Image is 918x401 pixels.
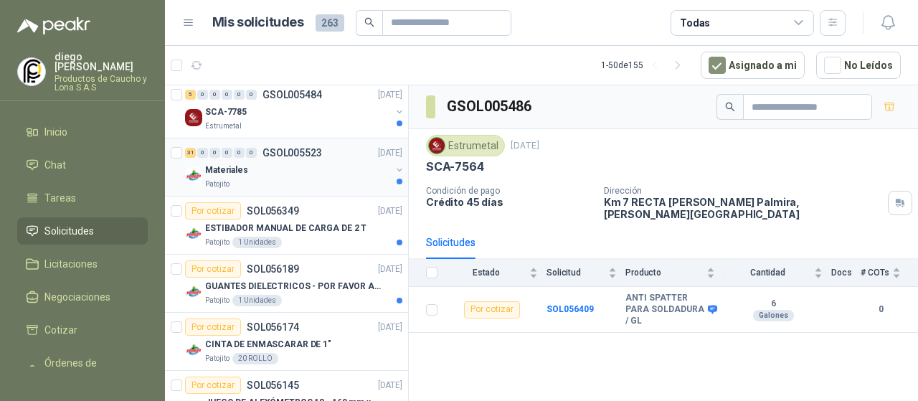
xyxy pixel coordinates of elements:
[44,355,134,387] span: Órdenes de Compra
[185,167,202,184] img: Company Logo
[753,310,794,321] div: Galones
[234,90,245,100] div: 0
[546,268,605,278] span: Solicitud
[232,237,282,248] div: 1 Unidades
[185,109,202,126] img: Company Logo
[185,260,241,278] div: Por cotizar
[378,204,402,218] p: [DATE]
[316,14,344,32] span: 263
[17,217,148,245] a: Solicitudes
[17,250,148,278] a: Licitaciones
[205,338,331,352] p: CINTA DE ENMASCARAR DE 1"
[165,313,408,371] a: Por cotizarSOL056174[DATE] Company LogoCINTA DE ENMASCARAR DE 1"Patojito20 ROLLO
[55,75,148,92] p: Productos de Caucho y Lona S.A.S
[185,90,196,100] div: 5
[262,90,322,100] p: GSOL005484
[17,184,148,212] a: Tareas
[44,124,67,140] span: Inicio
[378,263,402,276] p: [DATE]
[831,259,861,287] th: Docs
[262,148,322,158] p: GSOL005523
[185,86,405,132] a: 5 0 0 0 0 0 GSOL005484[DATE] Company LogoSCA-7785Estrumetal
[234,148,245,158] div: 0
[205,280,384,293] p: GUANTES DIELECTRICOS - POR FAVOR ADJUNTAR SU FICHA TECNICA
[165,255,408,313] a: Por cotizarSOL056189[DATE] Company LogoGUANTES DIELECTRICOS - POR FAVOR ADJUNTAR SU FICHA TECNICA...
[197,90,208,100] div: 0
[185,202,241,220] div: Por cotizar
[464,301,520,319] div: Por cotizar
[44,322,77,338] span: Cotizar
[17,283,148,311] a: Negociaciones
[625,293,704,326] b: ANTI SPATTER PARA SOLDADURA / GL
[44,289,110,305] span: Negociaciones
[205,237,229,248] p: Patojito
[44,157,66,173] span: Chat
[209,148,220,158] div: 0
[378,146,402,160] p: [DATE]
[724,259,831,287] th: Cantidad
[246,90,257,100] div: 0
[426,186,592,196] p: Condición de pago
[601,54,689,77] div: 1 - 50 de 155
[446,259,546,287] th: Estado
[247,206,299,216] p: SOL056349
[222,90,232,100] div: 0
[165,197,408,255] a: Por cotizarSOL056349[DATE] Company LogoESTIBADOR MANUAL DE CARGA DE 2 TPatojito1 Unidades
[724,268,811,278] span: Cantidad
[861,268,889,278] span: # COTs
[426,159,484,174] p: SCA-7564
[205,295,229,306] p: Patojito
[17,151,148,179] a: Chat
[247,264,299,274] p: SOL056189
[725,102,735,112] span: search
[212,12,304,33] h1: Mis solicitudes
[17,17,90,34] img: Logo peakr
[205,164,248,177] p: Materiales
[17,118,148,146] a: Inicio
[209,90,220,100] div: 0
[222,148,232,158] div: 0
[247,322,299,332] p: SOL056174
[17,316,148,344] a: Cotizar
[205,222,366,235] p: ESTIBADOR MANUAL DE CARGA DE 2 T
[205,353,229,364] p: Patojito
[446,268,526,278] span: Estado
[724,298,823,310] b: 6
[378,88,402,102] p: [DATE]
[247,380,299,390] p: SOL056145
[232,295,282,306] div: 1 Unidades
[625,259,724,287] th: Producto
[185,341,202,359] img: Company Logo
[185,377,241,394] div: Por cotizar
[546,304,594,314] a: SOL056409
[701,52,805,79] button: Asignado a mi
[18,58,45,85] img: Company Logo
[185,319,241,336] div: Por cotizar
[185,148,196,158] div: 31
[426,235,475,250] div: Solicitudes
[447,95,534,118] h3: GSOL005486
[426,135,505,156] div: Estrumetal
[185,283,202,301] img: Company Logo
[197,148,208,158] div: 0
[861,259,918,287] th: # COTs
[604,196,882,220] p: Km 7 RECTA [PERSON_NAME] Palmira , [PERSON_NAME][GEOGRAPHIC_DATA]
[205,121,242,132] p: Estrumetal
[604,186,882,196] p: Dirección
[378,379,402,392] p: [DATE]
[17,349,148,392] a: Órdenes de Compra
[185,225,202,242] img: Company Logo
[205,105,247,119] p: SCA-7785
[429,138,445,154] img: Company Logo
[364,17,374,27] span: search
[205,179,229,190] p: Patojito
[232,353,278,364] div: 20 ROLLO
[546,259,625,287] th: Solicitud
[511,139,539,153] p: [DATE]
[816,52,901,79] button: No Leídos
[185,144,405,190] a: 31 0 0 0 0 0 GSOL005523[DATE] Company LogoMaterialesPatojito
[378,321,402,334] p: [DATE]
[426,196,592,208] p: Crédito 45 días
[44,223,94,239] span: Solicitudes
